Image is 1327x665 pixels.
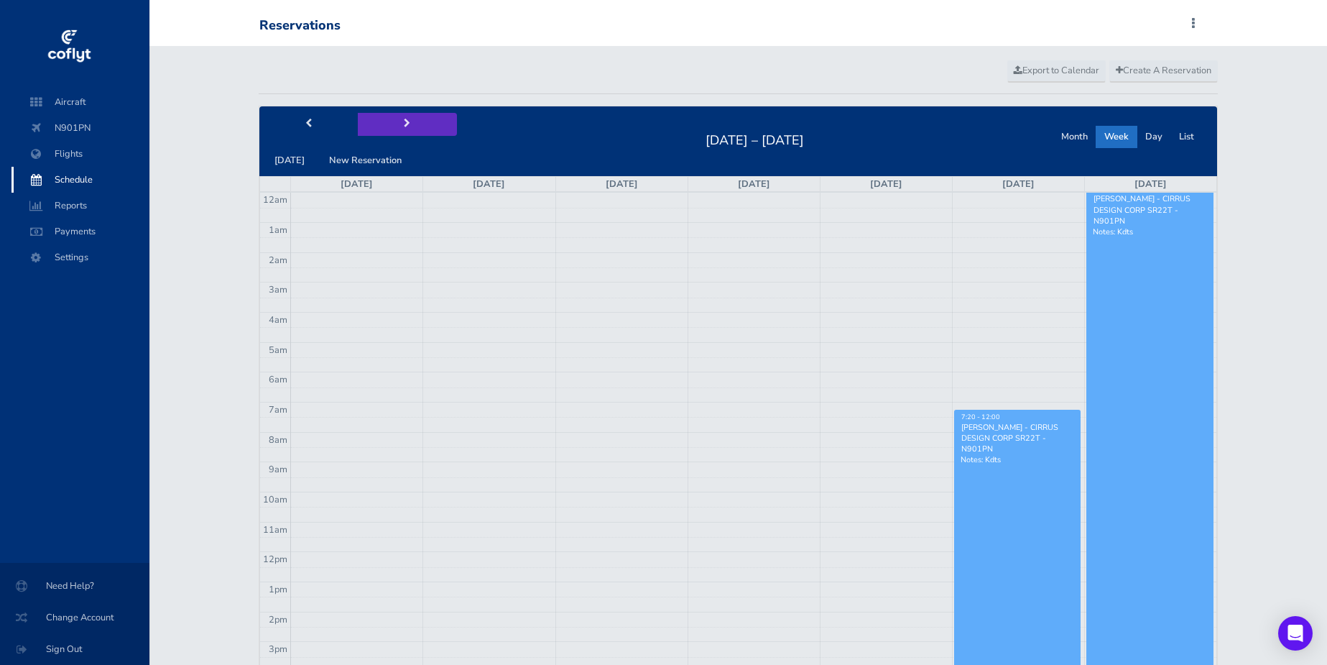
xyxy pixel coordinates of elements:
a: [DATE] [606,178,638,191]
span: Schedule [26,167,135,193]
span: Settings [26,244,135,270]
span: 5am [269,344,287,357]
span: N901PN [26,115,135,141]
span: Export to Calendar [1014,64,1099,77]
span: Flights [26,141,135,167]
button: New Reservation [320,150,410,172]
span: Create A Reservation [1116,64,1211,77]
button: [DATE] [266,150,313,172]
span: 9am [269,463,287,476]
span: 3pm [269,643,287,656]
span: 2pm [269,613,287,626]
p: Notes: Kdts [961,454,1075,465]
span: 7:20 - 12:00 [961,413,1000,421]
a: [DATE] [341,178,373,191]
div: [PERSON_NAME] - CIRRUS DESIGN CORP SR22T - N901PN [961,422,1075,455]
button: Month [1053,126,1096,148]
span: 10am [263,493,287,506]
button: List [1170,126,1203,148]
span: 8am [269,434,287,446]
a: Export to Calendar [1007,60,1106,82]
span: Change Account [17,605,132,630]
span: 12pm [263,553,287,566]
span: 6am [269,373,287,386]
a: [DATE] [870,178,902,191]
span: 7am [269,403,287,416]
img: coflyt logo [45,25,93,68]
span: Reports [26,193,135,219]
div: Reservations [259,18,341,34]
a: [DATE] [1002,178,1035,191]
button: prev [259,113,359,135]
a: Create A Reservation [1109,60,1218,82]
a: [DATE] [738,178,770,191]
p: Notes: Kdts [1093,226,1207,237]
div: [PERSON_NAME] - CIRRUS DESIGN CORP SR22T - N901PN [1093,193,1207,226]
span: 1am [269,224,287,237]
span: 4am [269,313,287,326]
span: Sign Out [17,636,132,662]
button: Week [1096,126,1137,148]
a: [DATE] [1134,178,1167,191]
span: 3am [269,283,287,296]
span: 11am [263,523,287,536]
h2: [DATE] – [DATE] [697,129,813,149]
span: Payments [26,219,135,244]
span: 2am [269,254,287,267]
a: [DATE] [473,178,505,191]
span: 1pm [269,583,287,596]
button: Day [1137,126,1171,148]
span: Need Help? [17,573,132,599]
span: 12am [263,193,287,206]
span: Aircraft [26,89,135,115]
button: next [358,113,457,135]
div: Open Intercom Messenger [1278,616,1313,651]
